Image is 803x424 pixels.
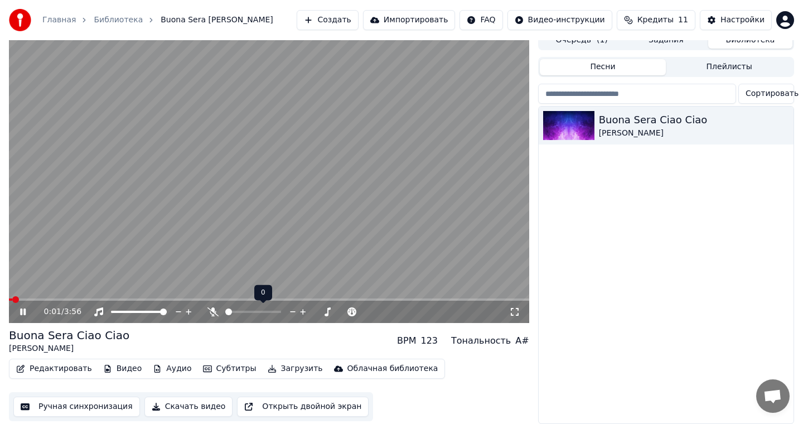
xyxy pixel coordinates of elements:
[746,88,799,99] span: Сортировать
[42,15,273,26] nav: breadcrumb
[263,361,327,377] button: Загрузить
[599,128,789,139] div: [PERSON_NAME]
[540,32,624,49] button: Очередь
[99,361,147,377] button: Видео
[161,15,273,26] span: Buona Sera [PERSON_NAME]
[199,361,261,377] button: Субтитры
[144,397,233,417] button: Скачать видео
[507,10,612,30] button: Видео-инструкции
[540,59,666,75] button: Песни
[420,334,438,348] div: 123
[9,327,129,343] div: Buona Sera Ciao Ciao
[363,10,456,30] button: Импортировать
[756,379,790,413] div: Открытый чат
[42,15,76,26] a: Главная
[708,32,792,49] button: Библиотека
[13,397,140,417] button: Ручная синхронизация
[64,306,81,317] span: 3:56
[94,15,143,26] a: Библиотека
[9,343,129,354] div: [PERSON_NAME]
[597,35,608,46] span: ( 1 )
[720,15,765,26] div: Настройки
[624,32,708,49] button: Задания
[148,361,196,377] button: Аудио
[297,10,358,30] button: Создать
[347,363,438,374] div: Облачная библиотека
[44,306,61,317] span: 0:01
[44,306,71,317] div: /
[678,15,688,26] span: 11
[666,59,792,75] button: Плейлисты
[254,285,272,301] div: 0
[637,15,674,26] span: Кредиты
[9,9,31,31] img: youka
[451,334,511,348] div: Тональность
[397,334,416,348] div: BPM
[700,10,772,30] button: Настройки
[237,397,369,417] button: Открыть двойной экран
[12,361,96,377] button: Редактировать
[459,10,502,30] button: FAQ
[515,334,529,348] div: A#
[599,112,789,128] div: Buona Sera Ciao Ciao
[617,10,695,30] button: Кредиты11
